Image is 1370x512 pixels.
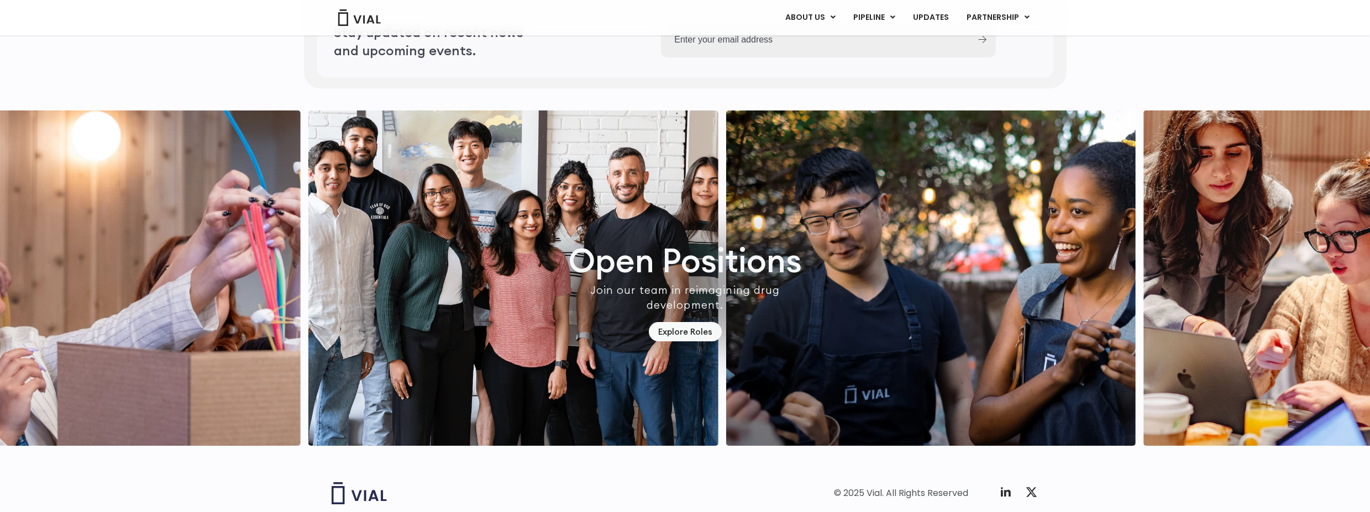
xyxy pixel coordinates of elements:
div: 1 / 7 [726,110,1136,446]
input: Submit [978,36,986,43]
input: Enter your email address [661,22,968,57]
div: 7 / 7 [308,110,718,446]
h2: Stay updated on recent news and upcoming events. [334,23,549,59]
img: http://Group%20of%20people%20smiling%20wearing%20aprons [726,110,1136,446]
img: Vial logo wih "Vial" spelled out [332,482,387,504]
a: ABOUT USMenu Toggle [776,8,844,27]
a: Explore Roles [649,322,722,341]
div: © 2025 Vial. All Rights Reserved [834,487,968,499]
a: PIPELINEMenu Toggle [844,8,904,27]
a: PARTNERSHIPMenu Toggle [958,8,1038,27]
img: Vial Logo [337,9,381,26]
img: http://Group%20of%20smiling%20people%20posing%20for%20a%20picture [308,110,718,446]
a: UPDATES [904,8,957,27]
